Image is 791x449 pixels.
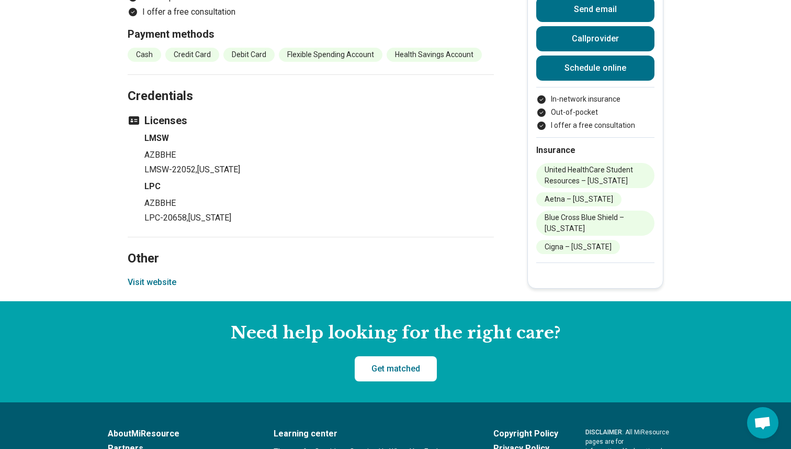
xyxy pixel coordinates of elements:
[536,240,620,254] li: Cigna – [US_STATE]
[585,429,622,436] span: DISCLAIMER
[128,276,176,289] button: Visit website
[144,212,494,224] p: LPC-20658
[536,26,654,51] button: Callprovider
[493,428,558,440] a: Copyright Policy
[274,428,466,440] a: Learning center
[387,48,482,62] li: Health Savings Account
[747,407,778,439] div: Open chat
[144,132,494,145] h4: LMSW
[108,428,246,440] a: AboutMiResource
[144,197,494,210] p: AZBBHE
[165,48,219,62] li: Credit Card
[536,56,654,81] a: Schedule online
[187,213,231,223] span: , [US_STATE]
[144,180,494,193] h4: LPC
[279,48,382,62] li: Flexible Spending Account
[128,6,494,18] li: I offer a free consultation
[536,94,654,105] li: In-network insurance
[144,163,494,176] p: LMSW-22052
[536,163,654,188] li: United HealthCare Student Resources – [US_STATE]
[128,113,494,128] h3: Licenses
[536,120,654,131] li: I offer a free consultation
[355,356,437,381] a: Get matched
[144,149,494,161] p: AZBBHE
[536,107,654,118] li: Out-of-pocket
[196,165,240,174] span: , [US_STATE]
[128,62,494,105] h2: Credentials
[536,192,621,206] li: Aetna – [US_STATE]
[536,144,654,157] h2: Insurance
[128,225,494,268] h2: Other
[223,48,275,62] li: Debit Card
[128,48,161,62] li: Cash
[8,322,783,344] h2: Need help looking for the right care?
[536,211,654,236] li: Blue Cross Blue Shield – [US_STATE]
[128,27,494,41] h3: Payment methods
[536,94,654,131] ul: Payment options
